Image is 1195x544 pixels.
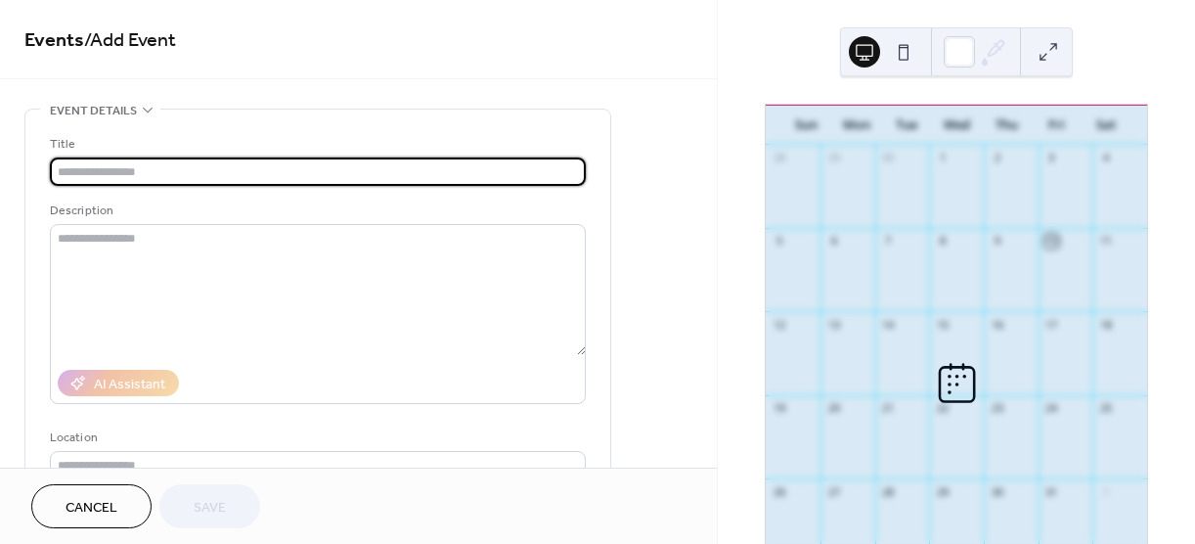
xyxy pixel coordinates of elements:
div: 29 [935,484,950,499]
div: Wed [932,106,982,145]
div: 22 [935,401,950,416]
div: 16 [990,317,1004,332]
span: / Add Event [84,22,176,60]
div: 28 [881,484,896,499]
div: Thu [982,106,1032,145]
div: 2 [990,151,1004,165]
div: Mon [831,106,881,145]
div: 12 [772,317,786,332]
div: 13 [826,317,841,332]
div: 23 [990,401,1004,416]
div: 30 [881,151,896,165]
div: 30 [990,484,1004,499]
div: 1 [935,151,950,165]
div: 8 [935,234,950,249]
div: Description [50,201,582,221]
div: Title [50,134,582,155]
div: 6 [826,234,841,249]
div: 29 [826,151,841,165]
div: 19 [772,401,786,416]
div: 25 [1098,401,1113,416]
div: 20 [826,401,841,416]
div: 26 [772,484,786,499]
div: 21 [881,401,896,416]
div: 14 [881,317,896,332]
div: 5 [772,234,786,249]
div: 31 [1044,484,1059,499]
div: 9 [990,234,1004,249]
div: 4 [1098,151,1113,165]
div: 7 [881,234,896,249]
div: 11 [1098,234,1113,249]
div: 17 [1044,317,1059,332]
span: Cancel [66,498,117,519]
div: 3 [1044,151,1059,165]
a: Events [24,22,84,60]
div: 24 [1044,401,1059,416]
div: Sun [781,106,831,145]
div: 18 [1098,317,1113,332]
div: Location [50,428,582,448]
div: Tue [881,106,931,145]
span: Event details [50,101,137,121]
div: 28 [772,151,786,165]
div: Sat [1082,106,1131,145]
div: Fri [1032,106,1082,145]
div: 15 [935,317,950,332]
div: 10 [1044,234,1059,249]
button: Cancel [31,484,152,528]
div: 1 [1098,484,1113,499]
div: 27 [826,484,841,499]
